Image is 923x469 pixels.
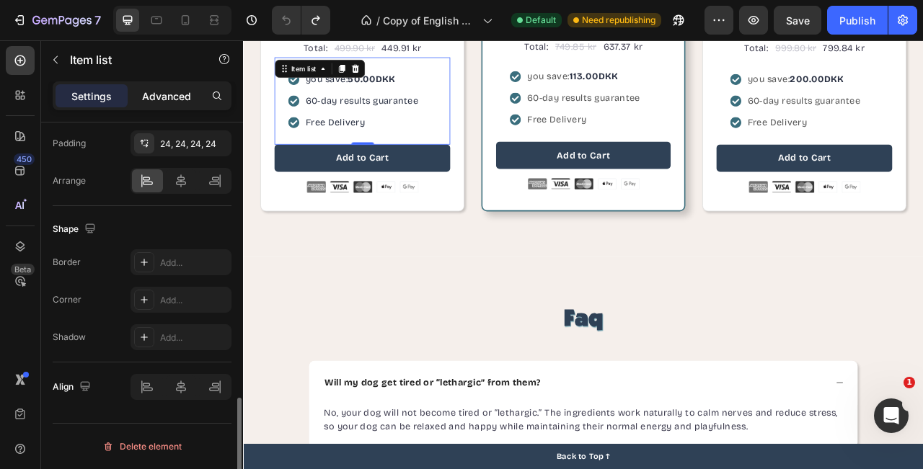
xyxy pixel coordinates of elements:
p: Free Delivery [361,92,505,110]
strong: 113.00DKK [415,39,477,53]
button: Add to Cart [40,133,263,167]
p: you save: [642,41,785,58]
span: Default [526,14,556,27]
p: Free Delivery [642,96,785,113]
button: Publish [827,6,888,35]
button: 7 [6,6,107,35]
div: Shape [53,220,99,239]
iframe: Intercom live chat [874,398,909,433]
p: Settings [71,89,112,104]
div: Arrange [53,174,86,187]
span: Save [786,14,810,27]
button: Save [774,6,821,35]
div: Undo/Redo [272,6,330,35]
div: Add to Cart [118,141,185,158]
span: 1 [904,377,915,388]
div: Delete element [102,438,182,455]
span: / [376,13,380,28]
img: 495611768014373769-f1ef80b6-5899-4fba-b7e6-8f20662d1820.png [81,179,223,193]
button: Delete element [53,435,231,458]
div: Border [53,256,81,269]
p: you save: [79,41,223,58]
h2: faq [83,333,782,373]
div: Add to Cart [399,138,467,155]
p: Total: [637,1,668,19]
button: Add to Cart [322,129,544,164]
div: Add... [160,294,228,307]
strong: 200.00DKK [696,43,765,56]
p: you save: [361,37,505,55]
p: 60-day results guarantee [642,68,785,86]
p: 60-day results guarantee [79,68,223,86]
span: Need republishing [582,14,655,27]
div: Publish [839,13,875,28]
strong: 50.00DKK [133,43,194,56]
div: Padding [53,137,86,150]
strong: Will my dog ​​get tired or “lethargic” from them? [103,429,379,442]
div: Add... [160,331,228,344]
div: Add to Cart [680,141,748,158]
div: 24, 24, 24, 24 [160,138,228,151]
div: Item list [58,30,95,43]
span: Copy of English with normal pallete- [DATE] 15:41:40 [383,13,477,28]
img: 495611768014373769-f1ef80b6-5899-4fba-b7e6-8f20662d1820.png [362,175,504,189]
button: Add to Cart [602,133,826,167]
div: Corner [53,293,81,306]
p: 60-day results guarantee [361,65,505,82]
iframe: Design area [243,40,923,469]
div: 450 [14,153,35,165]
div: Align [53,378,94,397]
p: Advanced [142,89,191,104]
img: 495611768014373769-f1ef80b6-5899-4fba-b7e6-8f20662d1820.png [643,179,785,193]
div: Shadow [53,331,86,344]
div: Beta [11,264,35,275]
div: Add... [160,256,228,269]
p: Free Delivery [79,96,223,113]
p: Item list [70,51,193,68]
p: 7 [94,12,101,29]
